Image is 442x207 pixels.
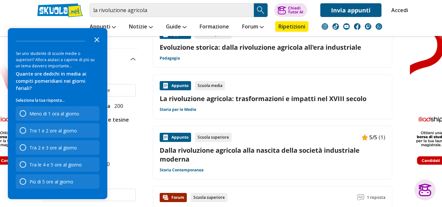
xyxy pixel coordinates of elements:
[240,21,265,33] a: Forum
[358,194,364,201] img: Commenti lettura
[160,81,191,90] div: Appunto
[365,23,371,30] img: twitch
[90,3,254,17] input: Cerca appunti, riassunti o versioni
[90,33,103,46] button: Close the survey
[127,21,154,33] a: Notizie
[16,70,99,92] div: Quante ore dedichi in media ai compiti pomeridiani nei giorni feriali?
[112,102,123,110] span: 200
[343,23,350,30] img: youtube
[16,157,99,172] div: Tra le 4 e 5 ore al giorno
[164,21,188,33] a: Guide
[88,21,117,33] a: Appunti
[369,133,377,142] span: 5/5
[275,21,309,32] a: Ripetizioni
[379,133,385,142] span: (1)
[160,167,203,173] a: Storia Contemporanea
[160,43,385,52] a: Evoluzione storica: dalla rivoluzione agricola all'era industriale
[198,21,231,33] a: Formazione
[191,193,227,202] div: Scuola superiore
[29,111,79,117] div: Meno di 1 ora al giorno
[29,128,77,134] div: Tra 1 e 2 ore al giorno
[195,133,232,142] div: Scuola superiore
[376,23,382,30] img: WhatsApp
[29,179,73,185] div: Più di 5 ore al giorno
[160,56,180,61] a: Pedagogia
[16,106,99,121] div: Meno di 1 ora al giorno
[160,146,385,164] a: Dalla rivoluzione agricola alla nascita della società industriale moderna
[254,3,268,17] button: Search Button
[274,3,307,17] button: ChiediTutor AI
[16,140,99,155] div: Tra 2 e 3 ore al giorno
[162,82,169,89] img: Appunti contenuto
[391,3,405,17] a: Accedi
[16,50,99,69] div: Sei uno studente di scuole medie o superiori? Allora aiutaci a capirne di più su un tema davvero ...
[354,23,361,30] img: facebook
[29,162,82,168] div: Tra le 4 e 5 ore al giorno
[320,3,381,17] a: Invia appunti
[362,134,368,141] img: Appunti contenuto
[16,123,99,138] div: Tra 1 e 2 ore al giorno
[195,81,225,90] div: Scuola media
[160,94,385,103] a: La rivoluzione agricola: trasformazioni e impatti nel XVIII secolo
[160,107,196,112] a: Storia per le Medie
[16,174,99,189] div: Più di 5 ore al giorno
[162,134,169,141] img: Appunti contenuto
[131,58,136,60] img: Apri e chiudi sezione
[162,194,169,201] img: Forum contenuto
[256,5,266,15] img: Cerca appunti, riassunti o versioni
[288,6,303,14] div: Chiedi Tutor AI
[160,133,191,142] div: Appunto
[322,23,328,30] img: instagram
[332,23,339,30] img: tiktok
[29,145,77,151] div: Tra 2 e 3 ore al giorno
[16,97,99,104] p: Seleziona la tua risposta...
[160,193,187,202] div: Forum
[367,193,385,202] span: 1 risposta
[8,28,107,199] div: Survey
